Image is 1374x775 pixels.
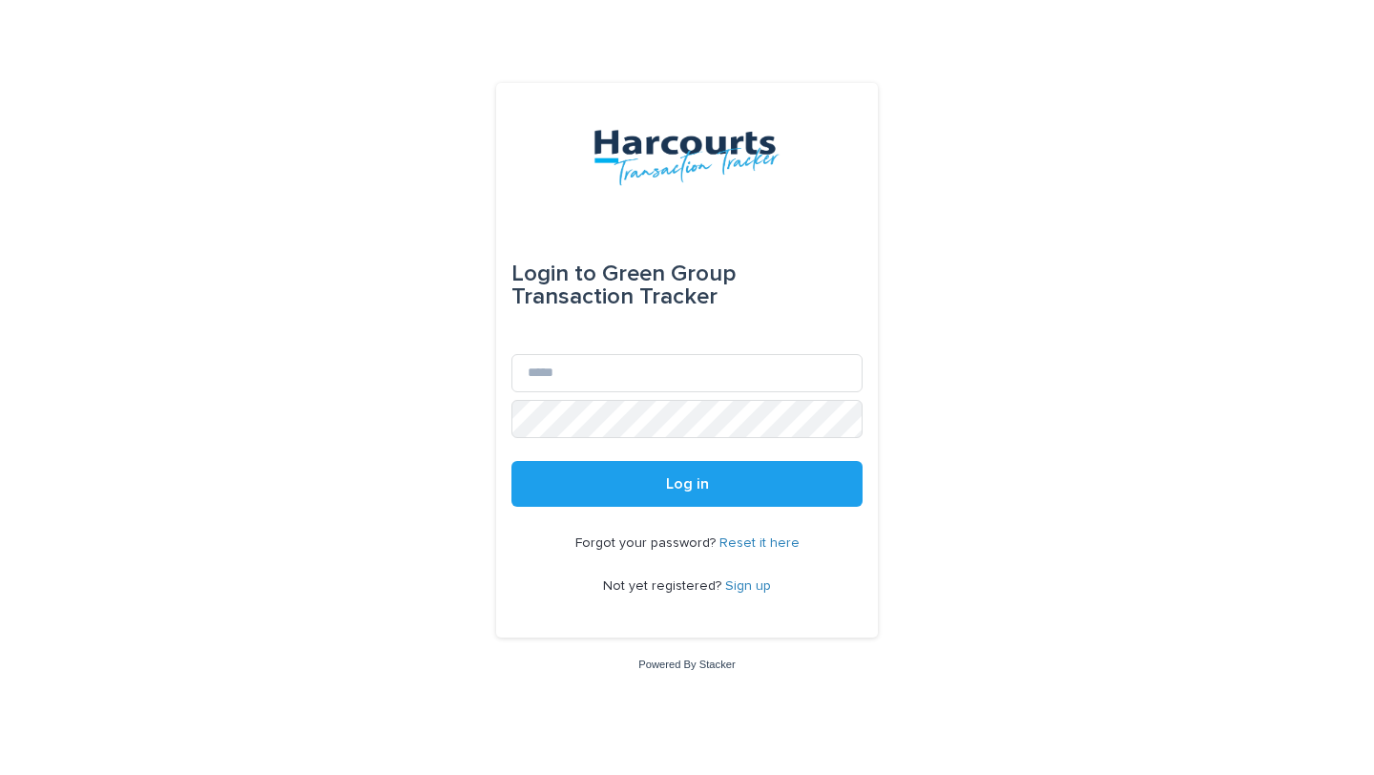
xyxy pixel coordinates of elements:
span: Login to [511,262,596,285]
span: Log in [666,476,709,492]
button: Log in [511,461,863,507]
a: Powered By Stacker [638,659,735,670]
img: aRr5UT5PQeWb03tlxx4P [593,129,780,186]
a: Reset it here [719,536,800,550]
a: Sign up [725,579,771,593]
span: Forgot your password? [575,536,719,550]
div: Green Group Transaction Tracker [511,247,863,324]
span: Not yet registered? [603,579,725,593]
